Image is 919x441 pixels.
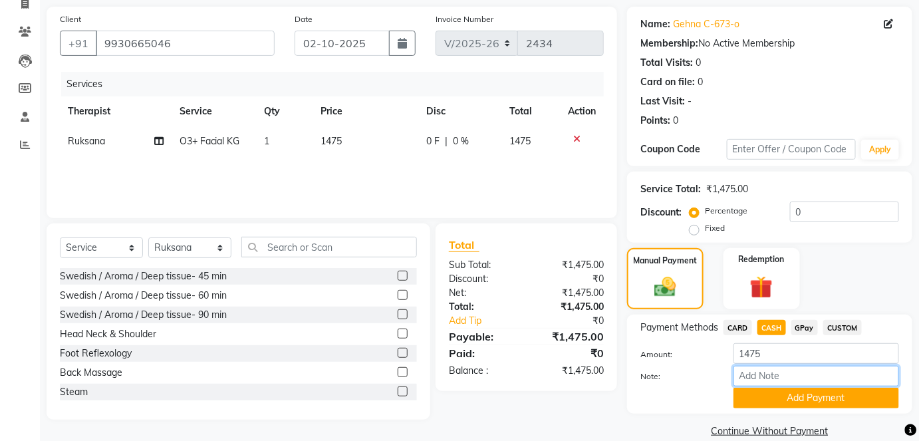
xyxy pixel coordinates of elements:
[439,258,527,272] div: Sub Total:
[526,272,614,286] div: ₹0
[172,96,257,126] th: Service
[61,72,614,96] div: Services
[673,17,739,31] a: Gehna C-673-o
[757,320,786,335] span: CASH
[295,13,313,25] label: Date
[526,258,614,272] div: ₹1,475.00
[501,96,560,126] th: Total
[439,329,527,345] div: Payable:
[256,96,313,126] th: Qty
[439,314,541,328] a: Add Tip
[723,320,752,335] span: CARD
[705,222,725,234] label: Fixed
[526,364,614,378] div: ₹1,475.00
[733,343,899,364] input: Amount
[743,273,780,302] img: _gift.svg
[698,75,703,89] div: 0
[861,140,899,160] button: Apply
[60,13,81,25] label: Client
[264,135,269,147] span: 1
[509,135,531,147] span: 1475
[180,135,240,147] span: O3+ Facial KG
[706,182,748,196] div: ₹1,475.00
[630,424,910,438] a: Continue Without Payment
[526,300,614,314] div: ₹1,475.00
[640,182,701,196] div: Service Total:
[733,366,899,386] input: Add Note
[439,272,527,286] div: Discount:
[630,349,723,361] label: Amount:
[96,31,275,56] input: Search by Name/Mobile/Email/Code
[60,366,122,380] div: Back Massage
[733,388,899,408] button: Add Payment
[241,237,417,257] input: Search or Scan
[640,321,718,335] span: Payment Methods
[60,31,97,56] button: +91
[60,96,172,126] th: Therapist
[688,94,692,108] div: -
[418,96,501,126] th: Disc
[526,286,614,300] div: ₹1,475.00
[823,320,862,335] span: CUSTOM
[640,206,682,220] div: Discount:
[696,56,701,70] div: 0
[640,56,693,70] div: Total Visits:
[426,134,440,148] span: 0 F
[640,75,695,89] div: Card on file:
[705,205,747,217] label: Percentage
[449,238,479,252] span: Total
[321,135,342,147] span: 1475
[526,329,614,345] div: ₹1,475.00
[439,300,527,314] div: Total:
[60,327,156,341] div: Head Neck & Shoulder
[445,134,448,148] span: |
[439,286,527,300] div: Net:
[739,253,785,265] label: Redemption
[60,289,227,303] div: Swedish / Aroma / Deep tissue- 60 min
[640,37,899,51] div: No Active Membership
[640,94,685,108] div: Last Visit:
[453,134,469,148] span: 0 %
[60,269,227,283] div: Swedish / Aroma / Deep tissue- 45 min
[60,385,88,399] div: Steam
[648,275,683,300] img: _cash.svg
[791,320,819,335] span: GPay
[541,314,614,328] div: ₹0
[640,17,670,31] div: Name:
[640,114,670,128] div: Points:
[313,96,418,126] th: Price
[727,139,856,160] input: Enter Offer / Coupon Code
[630,370,723,382] label: Note:
[439,345,527,361] div: Paid:
[436,13,493,25] label: Invoice Number
[60,347,132,361] div: Foot Reflexology
[439,364,527,378] div: Balance :
[673,114,678,128] div: 0
[526,345,614,361] div: ₹0
[633,255,697,267] label: Manual Payment
[640,37,698,51] div: Membership:
[560,96,604,126] th: Action
[640,142,727,156] div: Coupon Code
[60,308,227,322] div: Swedish / Aroma / Deep tissue- 90 min
[68,135,105,147] span: Ruksana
